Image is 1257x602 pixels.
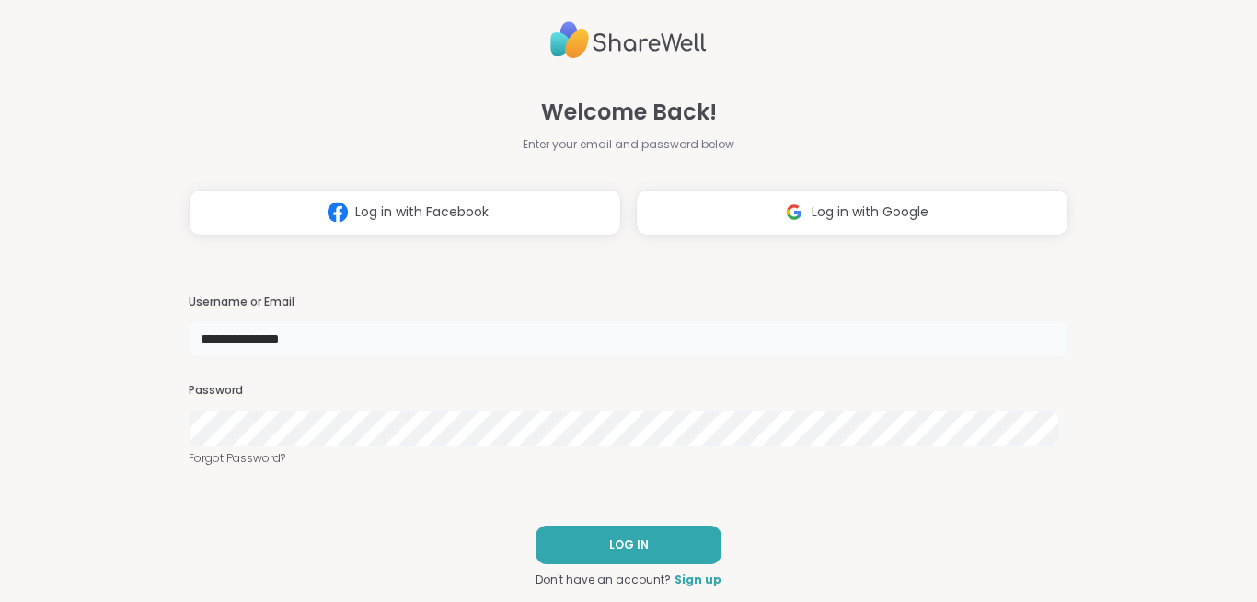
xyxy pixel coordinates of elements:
span: Don't have an account? [536,572,671,588]
a: Sign up [675,572,721,588]
button: Log in with Google [636,190,1068,236]
span: Welcome Back! [541,96,717,129]
h3: Username or Email [189,295,1068,310]
span: Log in with Google [812,203,928,222]
button: Log in with Facebook [189,190,621,236]
h3: Password [189,383,1068,399]
img: ShareWell Logomark [777,195,812,229]
button: LOG IN [536,526,721,564]
a: Forgot Password? [189,450,1068,467]
img: ShareWell Logo [550,14,707,66]
span: LOG IN [609,537,649,553]
span: Log in with Facebook [355,203,489,222]
span: Enter your email and password below [523,136,734,153]
img: ShareWell Logomark [320,195,355,229]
